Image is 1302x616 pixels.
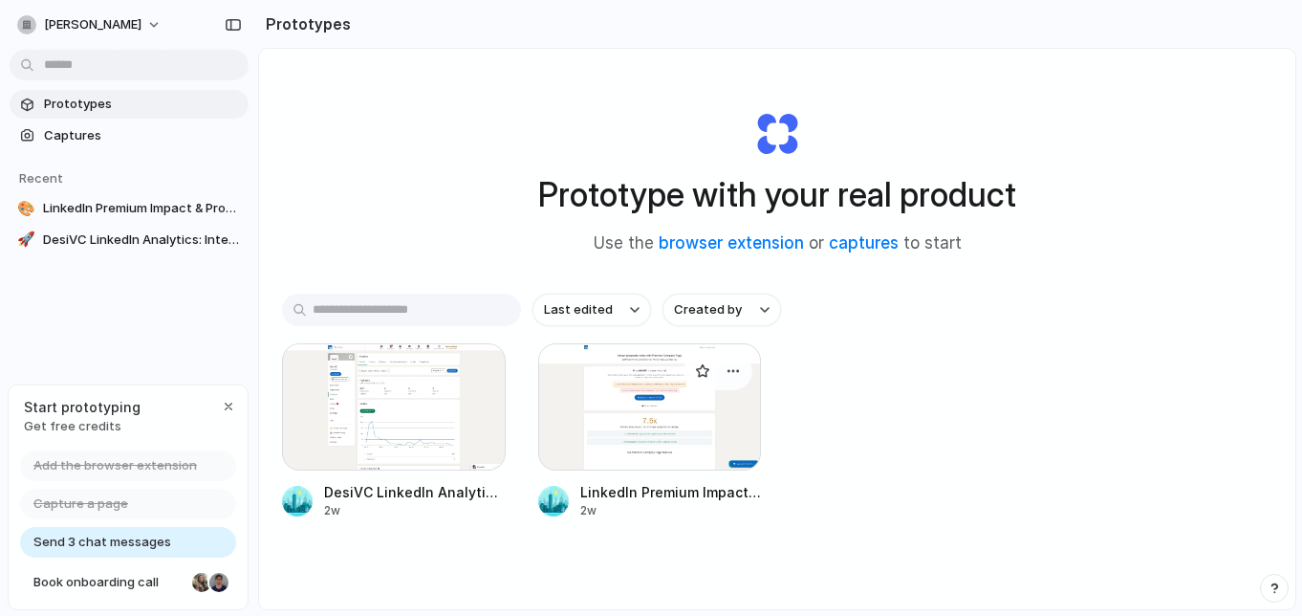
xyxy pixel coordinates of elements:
[207,571,230,594] div: Christian Iacullo
[538,343,762,519] a: LinkedIn Premium Impact & ProofsLinkedIn Premium Impact & Proofs2w
[674,300,742,319] span: Created by
[580,482,762,502] span: LinkedIn Premium Impact & Proofs
[324,502,506,519] div: 2w
[662,294,781,326] button: Created by
[10,194,249,223] a: 🎨LinkedIn Premium Impact & Proofs
[10,10,171,40] button: [PERSON_NAME]
[44,95,241,114] span: Prototypes
[10,121,249,150] a: Captures
[17,231,35,250] div: 🚀
[43,231,241,250] span: DesiVC LinkedIn Analytics: Integrations Panel
[20,567,236,598] a: Book onboarding call
[33,533,171,552] span: Send 3 chat messages
[829,233,899,253] a: captures
[594,231,962,256] span: Use the or to start
[532,294,651,326] button: Last edited
[44,15,141,34] span: [PERSON_NAME]
[33,495,128,514] span: Capture a page
[17,199,35,218] div: 🎨
[19,170,63,186] span: Recent
[33,573,184,592] span: Book onboarding call
[24,397,141,417] span: Start prototyping
[190,571,213,594] div: Nicole Kubica
[580,502,762,519] div: 2w
[538,169,1016,220] h1: Prototype with your real product
[659,233,804,253] a: browser extension
[43,199,241,218] span: LinkedIn Premium Impact & Proofs
[324,482,506,502] span: DesiVC LinkedIn Analytics: Integrations Panel
[24,417,141,436] span: Get free credits
[10,226,249,254] a: 🚀DesiVC LinkedIn Analytics: Integrations Panel
[44,126,241,145] span: Captures
[282,343,506,519] a: DesiVC LinkedIn Analytics: Integrations PanelDesiVC LinkedIn Analytics: Integrations Panel2w
[33,456,197,475] span: Add the browser extension
[10,90,249,119] a: Prototypes
[544,300,613,319] span: Last edited
[258,12,351,35] h2: Prototypes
